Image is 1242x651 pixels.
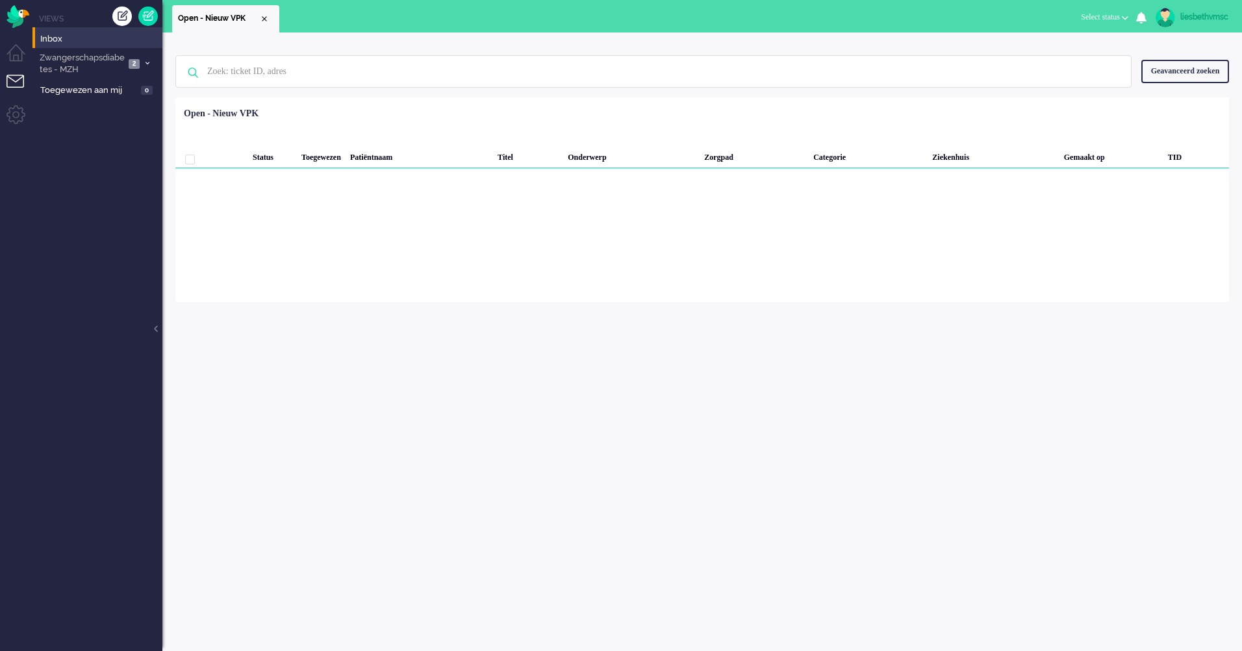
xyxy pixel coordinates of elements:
div: Ziekenhuis [928,142,1059,168]
a: Toegewezen aan mij 0 [38,83,162,97]
div: Geavanceerd zoeken [1141,60,1229,83]
span: Select status [1081,12,1120,21]
div: Creëer ticket [112,6,132,26]
span: Inbox [40,33,162,45]
div: Status [248,142,297,168]
div: TID [1163,142,1229,168]
img: ic-search-icon.svg [176,56,210,90]
a: liesbethvmsc [1153,8,1229,27]
div: liesbethvmsc [1180,10,1229,23]
li: View [172,5,279,32]
span: Toegewezen aan mij [40,84,137,97]
img: flow_omnibird.svg [6,5,29,28]
span: Zwangerschapsdiabetes - MZH [38,52,125,76]
div: Categorie [809,142,928,168]
div: Open - Nieuw VPK [184,107,259,120]
div: Zorgpad [700,142,809,168]
li: Dashboard menu [6,44,36,73]
input: Zoek: ticket ID, adres [197,56,1113,87]
div: Toegewezen [297,142,346,168]
div: Titel [493,142,563,168]
div: Close tab [259,14,270,24]
a: Omnidesk [6,8,29,18]
span: 0 [141,86,153,96]
a: Quick Ticket [138,6,158,26]
li: Select status [1073,4,1136,32]
li: Tickets menu [6,75,36,104]
li: Admin menu [6,105,36,134]
li: Views [39,13,162,24]
img: avatar [1156,8,1175,27]
div: Patiëntnaam [346,142,493,168]
div: Gemaakt op [1059,142,1163,168]
button: Select status [1073,8,1136,27]
span: 2 [129,59,140,69]
a: Inbox [38,31,162,45]
span: Open - Nieuw VPK [178,13,259,24]
div: Onderwerp [563,142,700,168]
